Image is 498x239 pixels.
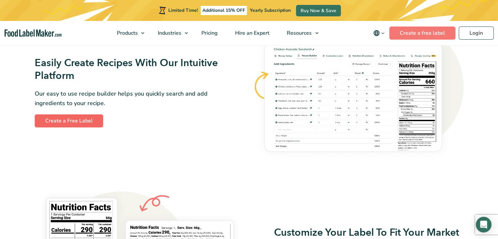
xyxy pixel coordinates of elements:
[227,21,277,45] a: Hire an Expert
[149,21,191,45] a: Industries
[168,7,198,13] span: Limited Time!
[278,21,322,45] a: Resources
[476,217,491,232] div: Open Intercom Messenger
[459,27,494,40] a: Login
[156,29,182,37] span: Industries
[285,29,312,37] span: Resources
[35,89,224,108] p: Our easy to use recipe builder helps you quickly search and add ingredients to your recipe.
[201,6,247,15] span: Additional 15% OFF
[35,114,103,127] a: Create a Free Label
[115,29,138,37] span: Products
[108,21,148,45] a: Products
[389,27,455,40] a: Create a free label
[193,21,225,45] a: Pricing
[199,29,218,37] span: Pricing
[35,57,224,83] h3: Easily Create Recipes With Our Intuitive Platform
[250,7,291,13] span: Yearly Subscription
[296,5,341,16] a: Buy Now & Save
[233,29,270,37] span: Hire an Expert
